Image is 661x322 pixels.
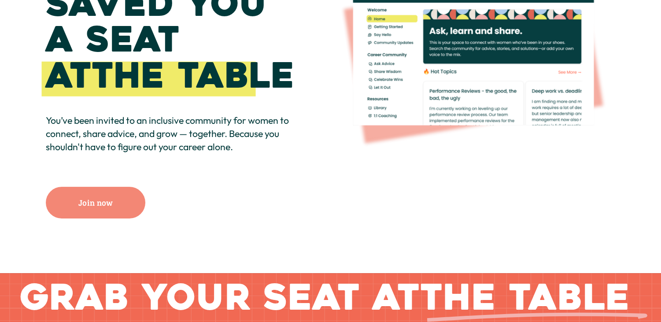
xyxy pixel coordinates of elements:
span: the Table [420,274,630,321]
h1: Grab Your Seat at [20,280,630,315]
span: The Table [92,53,295,98]
a: Join now [46,187,145,218]
p: You’ve been invited to an inclusive community for women to connect, share advice, and grow — toge... [46,114,302,154]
